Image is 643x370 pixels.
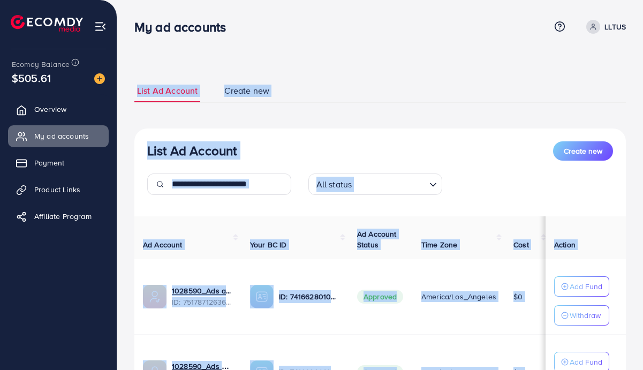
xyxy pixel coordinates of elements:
[8,125,109,147] a: My ad accounts
[357,290,403,304] span: Approved
[513,239,529,250] span: Cost
[597,322,635,362] iframe: Chat
[34,184,80,195] span: Product Links
[554,276,609,297] button: Add Fund
[34,211,92,222] span: Affiliate Program
[8,179,109,200] a: Product Links
[357,229,397,250] span: Ad Account Status
[553,141,613,161] button: Create new
[94,73,105,84] img: image
[143,285,167,308] img: ic-ads-acc.e4c84228.svg
[355,175,425,192] input: Search for option
[8,99,109,120] a: Overview
[570,280,602,293] p: Add Fund
[570,309,601,322] p: Withdraw
[147,143,237,158] h3: List Ad Account
[604,20,626,33] p: LLTUS
[554,305,609,326] button: Withdraw
[137,85,198,97] span: List Ad Account
[314,177,354,192] span: All status
[554,239,576,250] span: Action
[34,157,64,168] span: Payment
[8,206,109,227] a: Affiliate Program
[34,131,89,141] span: My ad accounts
[421,291,496,302] span: America/Los_Angeles
[134,19,234,35] h3: My ad accounts
[279,290,340,303] p: ID: 7416628010620649488
[513,291,523,302] span: $0
[308,173,442,195] div: Search for option
[12,70,51,86] span: $505.61
[8,152,109,173] a: Payment
[250,285,274,308] img: ic-ba-acc.ded83a64.svg
[34,104,66,115] span: Overview
[172,285,233,296] a: 1028590_Ads acc 6_1750390915755
[172,285,233,307] div: <span class='underline'>1028590_Ads acc 6_1750390915755</span></br>7517871263625445383
[421,239,457,250] span: Time Zone
[564,146,602,156] span: Create new
[250,239,287,250] span: Your BC ID
[11,15,83,32] img: logo
[172,297,233,307] span: ID: 7517871263625445383
[94,20,107,33] img: menu
[582,20,626,34] a: LLTUS
[12,59,70,70] span: Ecomdy Balance
[143,239,183,250] span: Ad Account
[570,356,602,368] p: Add Fund
[224,85,269,97] span: Create new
